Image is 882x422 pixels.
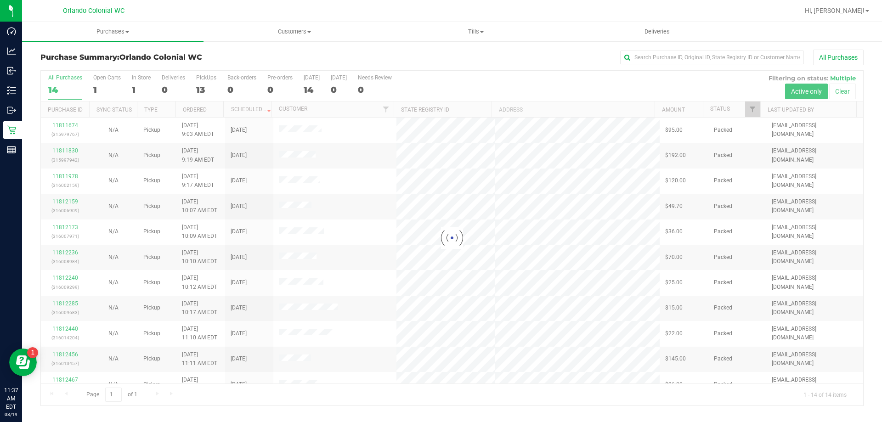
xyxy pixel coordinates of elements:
[4,386,18,411] p: 11:37 AM EDT
[7,27,16,36] inline-svg: Dashboard
[40,53,315,62] h3: Purchase Summary:
[7,145,16,154] inline-svg: Reports
[22,28,204,36] span: Purchases
[7,46,16,56] inline-svg: Analytics
[385,22,566,41] a: Tills
[22,22,204,41] a: Purchases
[7,86,16,95] inline-svg: Inventory
[9,349,37,376] iframe: Resource center
[566,22,748,41] a: Deliveries
[204,22,385,41] a: Customers
[805,7,865,14] span: Hi, [PERSON_NAME]!
[119,53,202,62] span: Orlando Colonial WC
[813,50,864,65] button: All Purchases
[385,28,566,36] span: Tills
[7,106,16,115] inline-svg: Outbound
[620,51,804,64] input: Search Purchase ID, Original ID, State Registry ID or Customer Name...
[63,7,124,15] span: Orlando Colonial WC
[4,411,18,418] p: 08/19
[204,28,384,36] span: Customers
[7,66,16,75] inline-svg: Inbound
[632,28,682,36] span: Deliveries
[7,125,16,135] inline-svg: Retail
[27,347,38,358] iframe: Resource center unread badge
